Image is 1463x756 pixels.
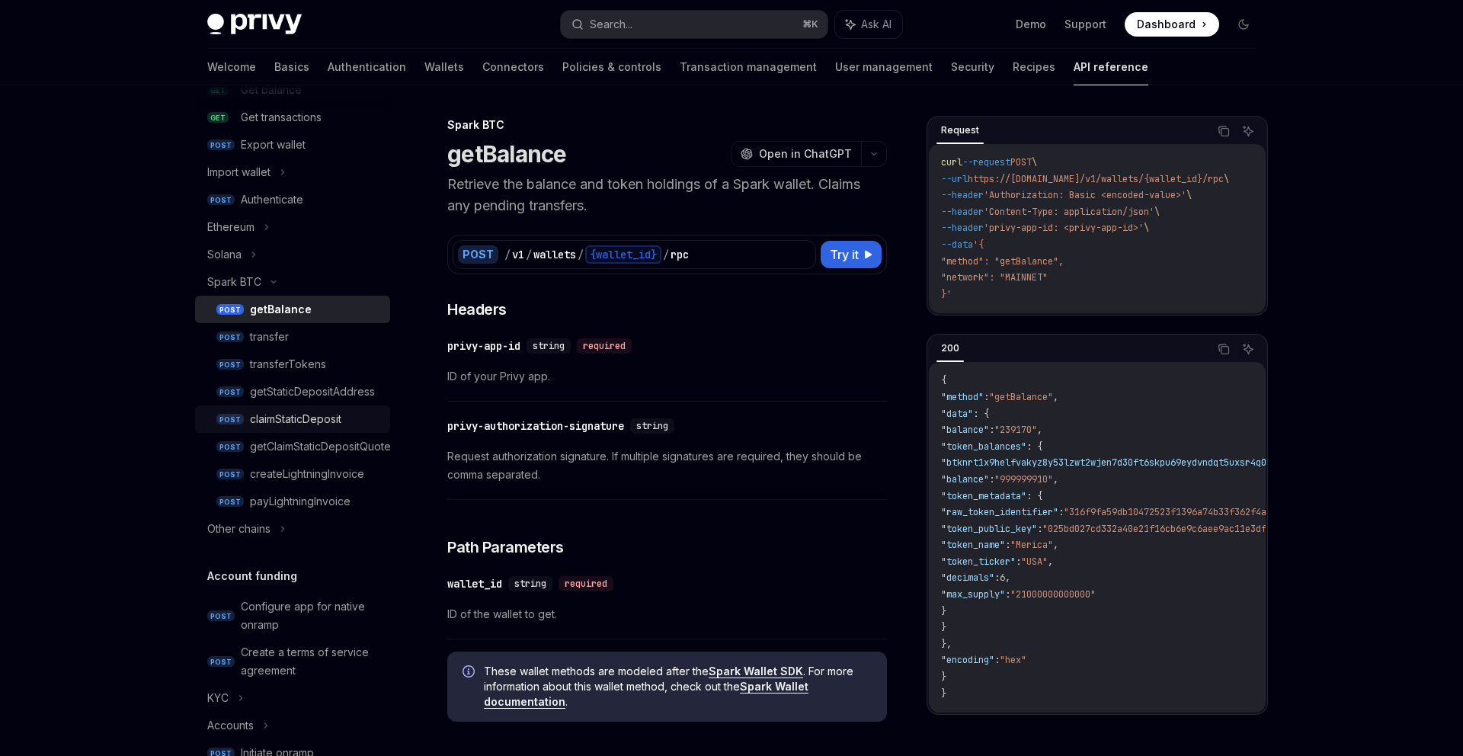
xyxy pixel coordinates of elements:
[984,391,989,403] span: :
[941,506,1058,518] span: "raw_token_identifier"
[941,687,946,700] span: }
[241,108,322,127] div: Get transactions
[973,408,989,420] span: : {
[941,391,984,403] span: "method"
[941,473,989,485] span: "balance"
[984,206,1154,218] span: 'Content-Type: application/json'
[941,556,1016,568] span: "token_ticker"
[447,338,520,354] div: privy-app-id
[1238,339,1258,359] button: Ask AI
[1037,424,1042,436] span: ,
[941,222,984,234] span: --header
[941,572,994,584] span: "decimals"
[821,241,882,268] button: Try it
[994,572,1000,584] span: :
[559,576,613,591] div: required
[994,424,1037,436] span: "239170"
[216,359,244,370] span: POST
[1026,490,1042,502] span: : {
[216,386,244,398] span: POST
[835,11,902,38] button: Ask AI
[731,141,861,167] button: Open in ChatGPT
[195,405,390,433] a: POSTclaimStaticDeposit
[759,146,852,162] span: Open in ChatGPT
[1064,506,1416,518] span: "316f9fa59db10472523f1396a74b33f362f4af50b079a2e48d64da05d38680ea"
[241,643,381,680] div: Create a terms of service agreement
[941,638,952,650] span: },
[207,567,297,585] h5: Account funding
[447,605,887,623] span: ID of the wallet to get.
[561,11,828,38] button: Search...⌘K
[207,716,254,735] div: Accounts
[207,194,235,206] span: POST
[984,222,1144,234] span: 'privy-app-id: <privy-app-id>'
[250,437,391,456] div: getClaimStaticDepositQuote
[1021,556,1048,568] span: "USA"
[989,473,994,485] span: :
[1005,588,1010,601] span: :
[1125,12,1219,37] a: Dashboard
[195,323,390,351] a: POSTtransfer
[973,239,984,251] span: '{
[941,173,968,185] span: --url
[989,424,994,436] span: :
[984,189,1186,201] span: 'Authorization: Basic <encoded-value>'
[447,140,567,168] h1: getBalance
[241,191,303,209] div: Authenticate
[1016,17,1046,32] a: Demo
[241,597,381,634] div: Configure app for native onramp
[216,441,244,453] span: POST
[1000,654,1026,666] span: "hex"
[207,49,256,85] a: Welcome
[1214,121,1234,141] button: Copy the contents from the code block
[533,247,576,262] div: wallets
[1224,173,1229,185] span: \
[941,621,946,633] span: }
[1186,189,1192,201] span: \
[590,15,632,34] div: Search...
[207,610,235,622] span: POST
[207,163,271,181] div: Import wallet
[447,576,502,591] div: wallet_id
[585,245,661,264] div: {wallet_id}
[207,656,235,668] span: POST
[941,588,1005,601] span: "max_supply"
[671,247,689,262] div: rpc
[989,391,1053,403] span: "getBalance"
[207,245,242,264] div: Solana
[250,492,351,511] div: payLightningInvoice
[216,304,244,316] span: POST
[195,351,390,378] a: POSTtransferTokens
[941,255,1064,267] span: "method": "getBalance",
[941,654,994,666] span: "encoding"
[195,378,390,405] a: POSTgetStaticDepositAddress
[941,156,962,168] span: curl
[504,247,511,262] div: /
[195,131,390,159] a: POSTExport wallet
[458,245,498,264] div: POST
[1053,391,1058,403] span: ,
[514,578,546,590] span: string
[941,271,1048,283] span: "network": "MAINNET"
[1032,156,1037,168] span: \
[1005,572,1010,584] span: ,
[447,117,887,133] div: Spark BTC
[1214,339,1234,359] button: Copy the contents from the code block
[195,593,390,639] a: POSTConfigure app for native onramp
[195,639,390,684] a: POSTCreate a terms of service agreement
[1000,572,1005,584] span: 6
[216,332,244,343] span: POST
[1013,49,1055,85] a: Recipes
[195,433,390,460] a: POSTgetClaimStaticDepositQuote
[709,665,803,678] a: Spark Wallet SDK
[941,424,989,436] span: "balance"
[835,49,933,85] a: User management
[861,17,892,32] span: Ask AI
[1231,12,1256,37] button: Toggle dark mode
[250,383,375,401] div: getStaticDepositAddress
[1026,440,1042,453] span: : {
[195,104,390,131] a: GETGet transactions
[250,410,341,428] div: claimStaticDeposit
[830,245,859,264] span: Try it
[207,520,271,538] div: Other chains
